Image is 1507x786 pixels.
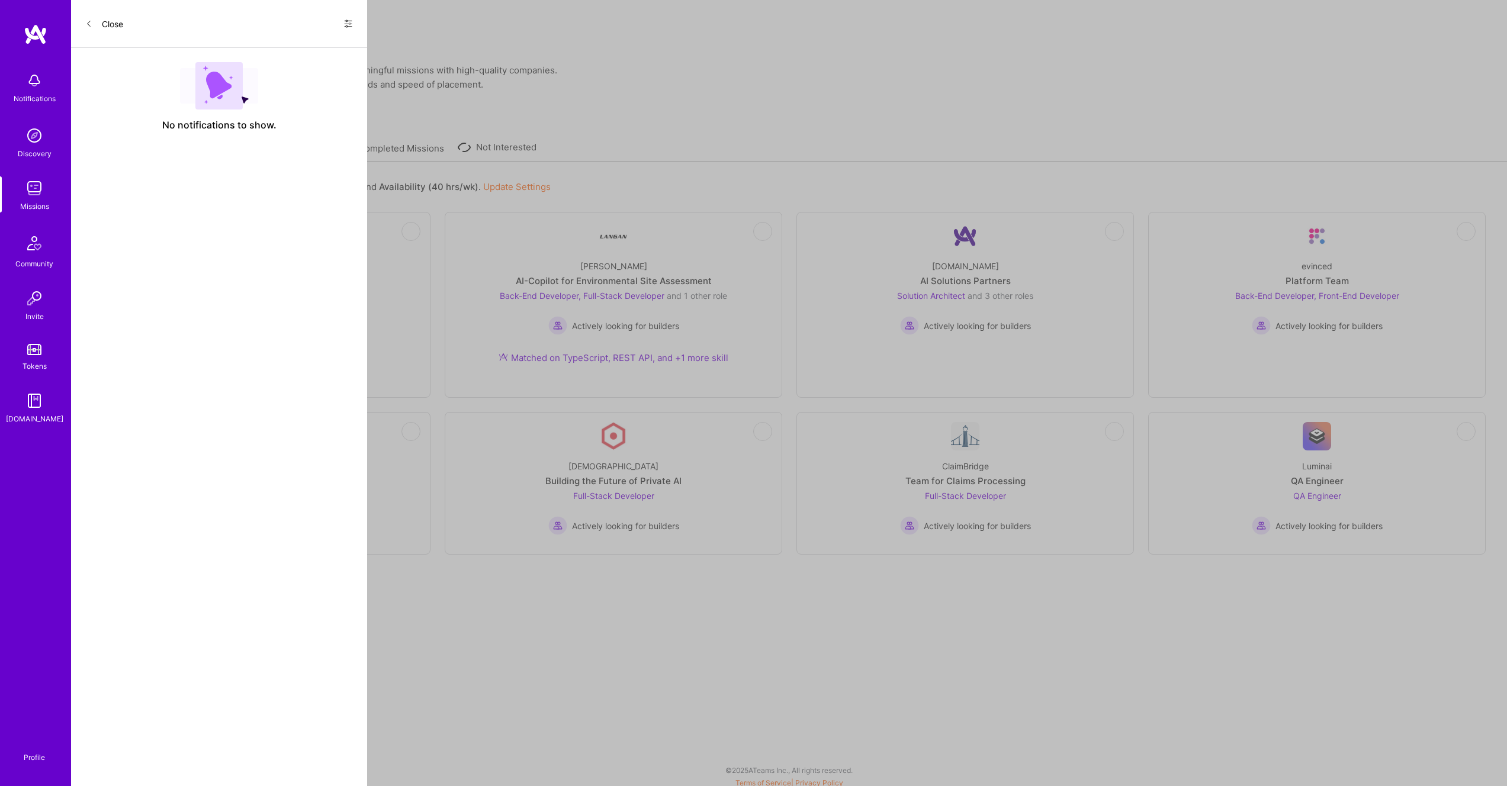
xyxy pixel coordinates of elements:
img: Community [20,229,49,257]
div: Tokens [23,360,47,372]
img: tokens [27,344,41,355]
span: No notifications to show. [162,119,277,131]
button: Close [85,14,123,33]
img: empty [180,62,258,109]
img: bell [23,69,46,92]
img: teamwork [23,176,46,200]
div: Missions [20,200,49,212]
img: discovery [23,124,46,147]
div: [DOMAIN_NAME] [6,413,63,425]
div: Community [15,257,53,270]
div: Invite [25,310,44,323]
img: logo [24,24,47,45]
div: Notifications [14,92,56,105]
img: Invite [23,286,46,310]
div: Discovery [18,147,52,160]
a: Profile [20,739,49,762]
img: guide book [23,389,46,413]
div: Profile [24,751,45,762]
